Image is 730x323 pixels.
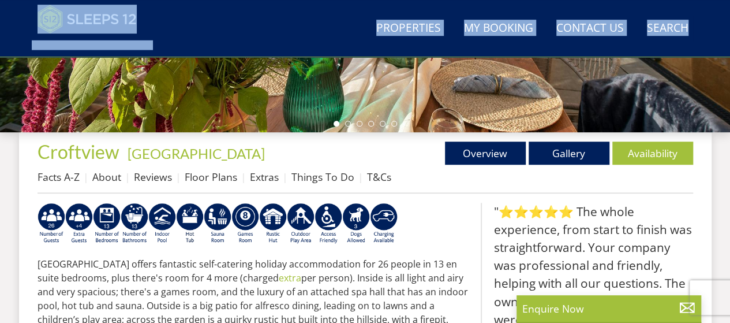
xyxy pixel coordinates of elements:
[315,203,342,244] img: AD_4nXe3VD57-M2p5iq4fHgs6WJFzKj8B0b3RcPFe5LKK9rgeZlFmFoaMJPsJOOJzc7Q6RMFEqsjIZ5qfEJu1txG3QLmI_2ZW...
[176,203,204,244] img: AD_4nXcpX5uDwed6-YChlrI2BYOgXwgg3aqYHOhRm0XfZB-YtQW2NrmeCr45vGAfVKUq4uWnc59ZmEsEzoF5o39EWARlT1ewO...
[642,16,693,42] a: Search
[38,5,137,34] img: Sleeps 12
[93,203,121,244] img: AD_4nXfH-zG8QO3mr-rXGVlYZDdinbny9RzgMeV-Mq7x7uof99LGYhz37qmOgvnI4JSWMfQnSTBLUeq3k2H87ok3EUhN2YKaU...
[291,170,354,184] a: Things To Do
[65,203,93,244] img: AD_4nXfP_KaKMqx0g0JgutHT0_zeYI8xfXvmwo0MsY3H4jkUzUYMTusOxEa3Skhnz4D7oQ6oXH13YSgM5tXXReEg6aaUXi7Eu...
[231,203,259,244] img: AD_4nXdrZMsjcYNLGsKuA84hRzvIbesVCpXJ0qqnwZoX5ch9Zjv73tWe4fnFRs2gJ9dSiUubhZXckSJX_mqrZBmYExREIfryF...
[552,16,628,42] a: Contact Us
[287,203,315,244] img: AD_4nXfjdDqPkGBf7Vpi6H87bmAUe5GYCbodrAbU4sf37YN55BCjSXGx5ZgBV7Vb9EJZsXiNVuyAiuJUB3WVt-w9eJ0vaBcHg...
[445,142,526,165] a: Overview
[123,145,265,162] span: -
[38,170,80,184] a: Facts A-Z
[38,140,123,163] a: Croftview
[38,140,119,163] span: Croftview
[134,170,172,184] a: Reviews
[121,203,148,244] img: AD_4nXcylygmA16EHDFbTayUD44IToexUe9nmodLj_G19alVWL86RsbVc8yU8E9EfzmkhgeU81P0b3chEH57Kan4gZf5V6UOR...
[204,203,231,244] img: AD_4nXdjbGEeivCGLLmyT_JEP7bTfXsjgyLfnLszUAQeQ4RcokDYHVBt5R8-zTDbAVICNoGv1Dwc3nsbUb1qR6CAkrbZUeZBN...
[148,203,176,244] img: AD_4nXei2dp4L7_L8OvME76Xy1PUX32_NMHbHVSts-g-ZAVb8bILrMcUKZI2vRNdEqfWP017x6NFeUMZMqnp0JYknAB97-jDN...
[128,145,265,162] a: [GEOGRAPHIC_DATA]
[32,40,153,50] iframe: Customer reviews powered by Trustpilot
[522,301,695,316] p: Enquire Now
[279,272,301,284] a: extra
[185,170,237,184] a: Floor Plans
[372,16,446,42] a: Properties
[259,203,287,244] img: AD_4nXcf2sA9abUe2nZNwxOXGNzSl57z1UOtdTXWmPTSj2HmrbThJcpR7DMfUvlo_pBJN40atqOj72yrKjle2LFYeeoI5Lpqc...
[92,170,121,184] a: About
[529,142,609,165] a: Gallery
[38,203,65,244] img: AD_4nXfjNEwncsbgs_0IsaxhQ9AEASnzi89RmNi0cgc7AD590cii1lAsBO0Mm7kpmgFfejLx8ygCvShbj7MvYJngkyBo-91B7...
[342,203,370,244] img: AD_4nXd-jT5hHNksAPWhJAIRxcx8XLXGdLx_6Uzm9NHovndzqQrDZpGlbnGCADDtZpqPUzV0ZgC6WJCnnG57WItrTqLb6w-_3...
[459,16,538,42] a: My Booking
[250,170,279,184] a: Extras
[370,203,398,244] img: AD_4nXcnT2OPG21WxYUhsl9q61n1KejP7Pk9ESVM9x9VetD-X_UXXoxAKaMRZGYNcSGiAsmGyKm0QlThER1osyFXNLmuYOVBV...
[367,170,391,184] a: T&Cs
[612,142,693,165] a: Availability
